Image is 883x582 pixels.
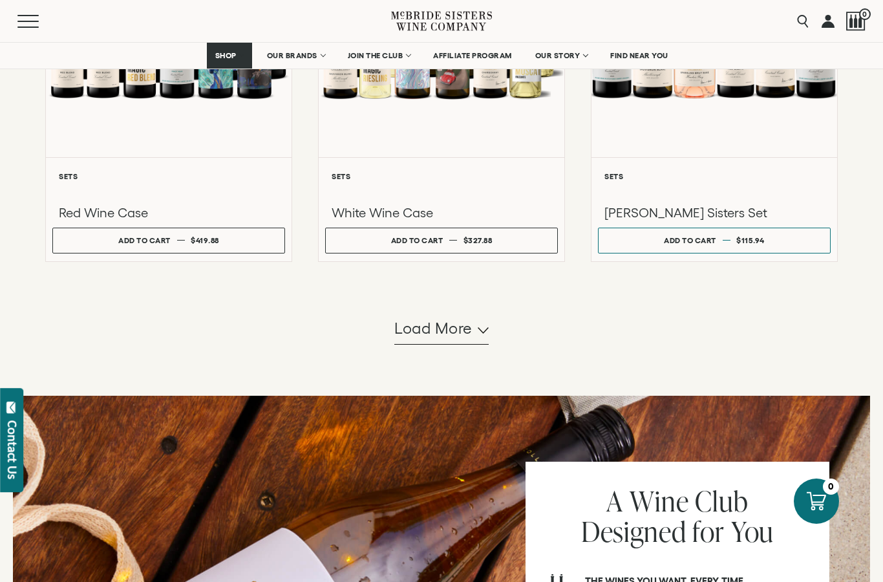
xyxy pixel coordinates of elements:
a: SHOP [207,43,252,69]
button: Add to cart $419.88 [52,228,285,253]
span: OUR STORY [535,51,580,60]
div: Add to cart [391,231,443,250]
h3: Red Wine Case [59,204,279,221]
span: Designed [581,512,686,550]
div: Contact Us [6,420,19,479]
span: SHOP [215,51,237,60]
span: OUR BRANDS [267,51,317,60]
span: Wine [630,482,688,520]
h3: [PERSON_NAME] Sisters Set [604,204,824,221]
span: for [692,512,725,550]
button: Add to cart $115.94 [598,228,831,253]
span: $115.94 [736,236,765,244]
a: FIND NEAR YOU [602,43,677,69]
h6: Sets [604,172,824,180]
div: 0 [823,479,839,495]
h6: Sets [59,172,279,180]
a: JOIN THE CLUB [339,43,419,69]
span: A [606,482,623,520]
span: You [731,512,774,550]
button: Mobile Menu Trigger [17,15,64,28]
div: Add to cart [118,231,171,250]
span: $327.88 [463,236,493,244]
span: $419.88 [191,236,219,244]
span: 0 [859,8,871,20]
button: Add to cart $327.88 [325,228,558,253]
h6: Sets [332,172,551,180]
a: AFFILIATE PROGRAM [425,43,520,69]
span: Load more [394,318,473,339]
span: Club [695,482,748,520]
a: OUR BRANDS [259,43,333,69]
h3: White Wine Case [332,204,551,221]
span: JOIN THE CLUB [348,51,403,60]
button: Load more [394,314,489,345]
span: AFFILIATE PROGRAM [433,51,512,60]
a: OUR STORY [527,43,596,69]
div: Add to cart [664,231,716,250]
span: FIND NEAR YOU [610,51,668,60]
